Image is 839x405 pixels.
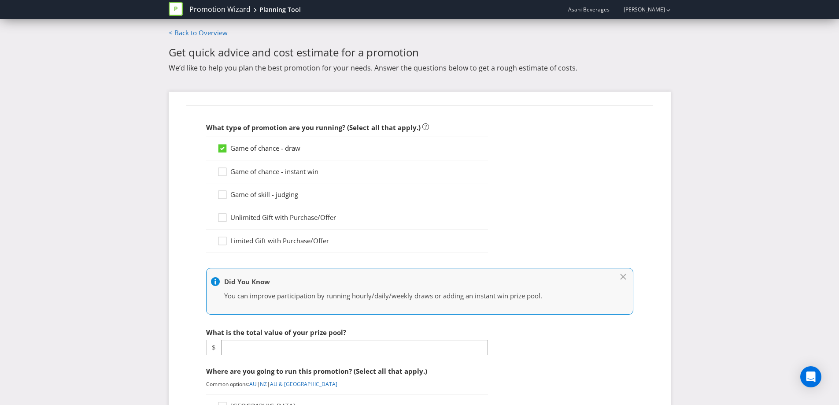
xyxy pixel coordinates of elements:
span: Game of chance - instant win [230,167,318,176]
a: < Back to Overview [169,28,228,37]
span: Game of chance - draw [230,144,300,152]
span: Limited Gift with Purchase/Offer [230,236,329,245]
a: AU & [GEOGRAPHIC_DATA] [270,380,337,388]
a: NZ [260,380,267,388]
span: $ [206,340,221,355]
div: Planning Tool [259,5,301,14]
a: AU [249,380,257,388]
span: Asahi Beverages [568,6,610,13]
span: | [257,380,260,388]
h2: Get quick advice and cost estimate for a promotion [169,47,671,58]
span: What type of promotion are you running? (Select all that apply.) [206,123,421,132]
div: Open Intercom Messenger [800,366,821,387]
a: Promotion Wizard [189,4,251,15]
span: Common options: [206,380,249,388]
span: | [267,380,270,388]
a: [PERSON_NAME] [615,6,665,13]
span: Unlimited Gift with Purchase/Offer [230,213,336,222]
p: You can improve participation by running hourly/daily/weekly draws or adding an instant win prize... [224,291,606,301]
div: Where are you going to run this promotion? (Select all that apply.) [206,362,488,380]
p: We’d like to help you plan the best promotion for your needs. Answer the questions below to get a... [169,63,671,73]
span: What is the total value of your prize pool? [206,328,346,337]
span: Game of skill - judging [230,190,298,199]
